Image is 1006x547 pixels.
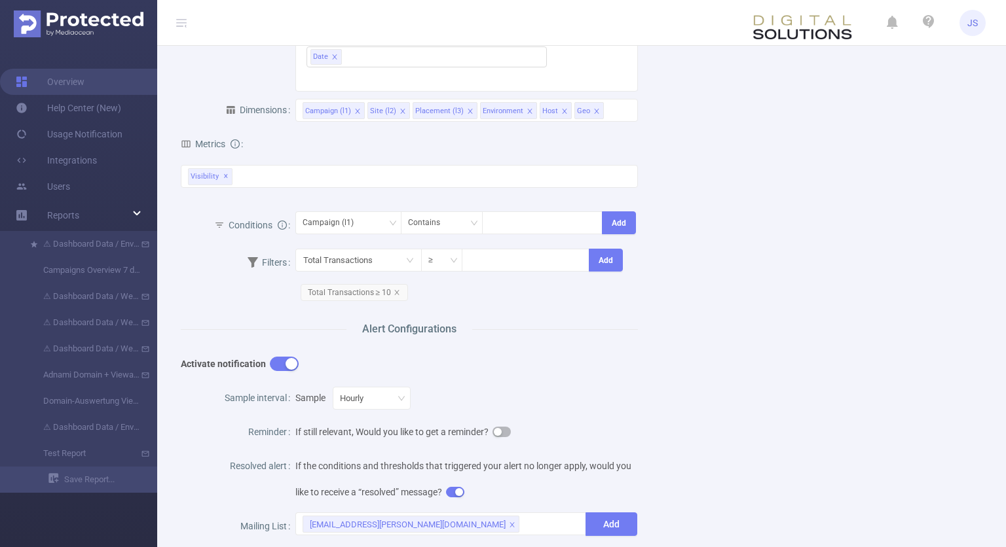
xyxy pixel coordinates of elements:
[345,49,346,65] input: filter select
[480,102,537,119] li: Environment
[26,336,141,362] a: ⚠ Dashboard Data / Weekly catch-up - [DATE]
[470,219,478,228] i: icon: down
[225,393,287,403] span: Sample interval
[295,461,631,497] span: If the conditions and thresholds that triggered your alert no longer apply, would you like to rec...
[47,202,79,228] a: Reports
[586,512,637,536] button: Add
[26,414,141,440] a: ⚠ Dashboard Data / Environment + Browser Report 2.0
[415,103,464,120] div: Placement (l3)
[278,221,287,230] i: icon: info-circle
[14,10,143,37] img: Protected Media
[295,385,639,411] div: Sample
[26,309,141,336] a: ⚠ Dashboard Data / Weekly catch-up - [DATE]
[310,516,506,533] div: [EMAIL_ADDRESS][PERSON_NAME][DOMAIN_NAME]
[230,461,295,471] label: Resolved alert
[48,467,157,493] a: Save Report...
[561,108,568,116] i: icon: close
[354,108,361,116] i: icon: close
[574,102,604,119] li: Geo
[389,219,397,228] i: icon: down
[394,289,400,296] i: icon: close
[26,440,141,467] a: Test Report
[303,212,363,234] div: Campaign (l1)
[26,231,141,257] a: ⚠ Dashboard Data / Environment + Browser Report
[413,102,477,119] li: Placement (l3)
[331,54,338,62] i: icon: close
[303,516,519,533] li: jan.storek@publicismedia.com
[400,108,406,116] i: icon: close
[540,102,572,119] li: Host
[16,121,122,147] a: Usage Notification
[602,211,636,234] button: Add
[589,249,623,272] button: Add
[26,283,141,309] a: ⚠ Dashboard Data / Weekly catch-up - [DATE]
[26,362,141,388] a: Adnami Domain + Viewability Report
[542,103,558,120] div: Host
[367,102,410,119] li: Site (l2)
[26,388,141,414] a: Domain-Auswertung Viewability
[16,147,97,173] a: Integrations
[483,103,523,120] div: Environment
[509,521,515,529] i: icon: close
[346,321,472,337] span: Alert Configurations
[313,50,328,64] span: Date
[593,108,600,116] i: icon: close
[188,168,233,185] span: Visibility
[225,105,287,115] span: Dimensions
[428,249,442,271] div: ≥
[295,427,511,437] span: If still relevant, Would you like to get a reminder?
[577,103,590,120] div: Geo
[301,284,409,301] span: Total Transactions ≥ 10
[248,427,287,437] span: Reminder
[229,220,287,230] span: Conditions
[223,169,229,185] span: ✕
[47,210,79,221] span: Reports
[16,69,84,95] a: Overview
[340,387,373,409] div: Hourly
[16,173,70,200] a: Users
[467,108,474,116] i: icon: close
[248,257,287,268] span: Filters
[303,102,365,119] li: Campaign (l1)
[967,10,978,36] span: JS
[231,139,240,149] i: icon: info-circle
[16,95,121,121] a: Help Center (New)
[310,49,342,65] li: Date
[305,103,351,120] div: Campaign (l1)
[370,103,396,120] div: Site (l2)
[26,257,141,283] a: Campaigns Overview 7 days
[398,395,405,404] i: icon: down
[450,256,458,266] i: icon: down
[181,359,266,369] b: Activate notification
[240,521,295,531] label: Mailing List
[527,108,533,116] i: icon: close
[408,212,449,234] div: Contains
[181,139,225,149] span: Metrics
